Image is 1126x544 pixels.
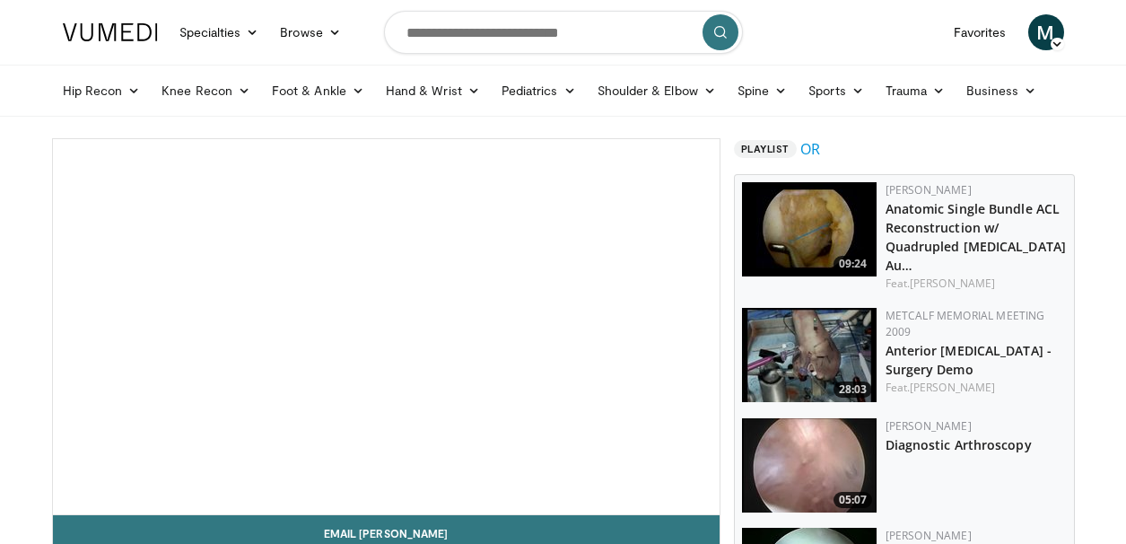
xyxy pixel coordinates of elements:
a: [PERSON_NAME] [910,276,995,291]
a: [PERSON_NAME] [886,418,972,434]
a: [PERSON_NAME] [886,528,972,543]
a: Favorites [943,14,1017,50]
a: Diagnostic Arthroscopy [886,436,1032,453]
img: VuMedi Logo [63,23,158,41]
span: 09:24 [834,256,872,272]
span: 05:07 [834,492,872,508]
img: 38872_0000_3.png.150x105_q85_crop-smart_upscale.jpg [742,418,877,513]
a: Foot & Ankle [261,73,375,109]
a: Hip Recon [52,73,152,109]
a: Anterior [MEDICAL_DATA] - Surgery Demo [886,342,1052,378]
a: Knee Recon [151,73,261,109]
a: 05:07 [742,418,877,513]
a: Pediatrics [491,73,587,109]
a: Spine [727,73,798,109]
a: Sports [798,73,875,109]
a: 28:03 [742,308,877,402]
span: 28:03 [834,382,872,398]
a: Trauma [875,73,956,109]
video-js: Video Player [53,139,720,515]
a: [PERSON_NAME] [910,380,995,395]
input: Search topics, interventions [384,11,743,54]
a: Business [956,73,1047,109]
a: Hand & Wrist [375,73,491,109]
img: 242096_0001_1.png.150x105_q85_crop-smart_upscale.jpg [742,182,877,276]
div: Feat. [886,380,1067,396]
div: Feat. [886,276,1067,292]
a: Anatomic Single Bundle ACL Reconstruction w/ Quadrupled [MEDICAL_DATA] Au… [886,200,1067,274]
a: Specialties [169,14,270,50]
a: M [1028,14,1064,50]
img: 640207_3.png.150x105_q85_crop-smart_upscale.jpg [742,308,877,402]
a: 09:24 [742,182,877,276]
a: Browse [269,14,352,50]
a: Metcalf Memorial Meeting 2009 [886,308,1045,339]
a: Shoulder & Elbow [587,73,727,109]
a: OR [800,138,820,160]
a: [PERSON_NAME] [886,182,972,197]
span: Playlist [734,140,797,158]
